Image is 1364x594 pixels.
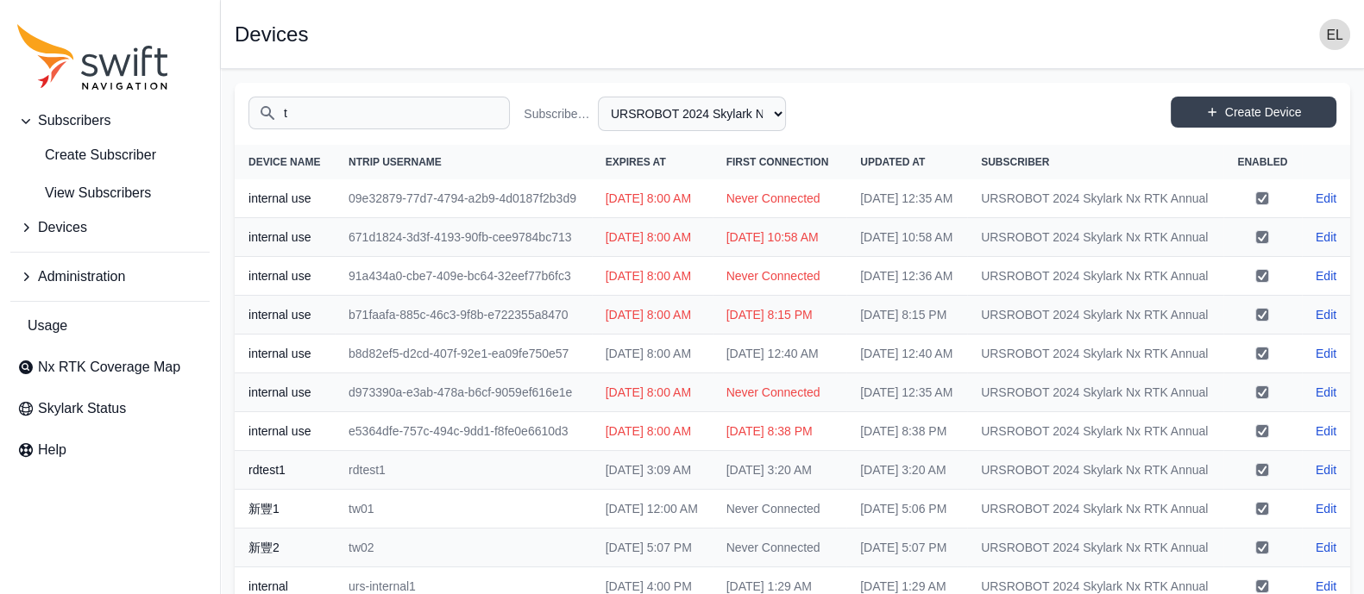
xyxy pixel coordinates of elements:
span: Devices [38,217,87,238]
td: [DATE] 8:00 AM [592,335,713,373]
td: URSROBOT 2024 Skylark Nx RTK Annual [967,451,1223,490]
td: Never Connected [713,528,847,567]
td: [DATE] 3:09 AM [592,451,713,490]
td: b8d82ef5-d2cd-407f-92e1-ea09fe750e57 [335,335,592,373]
td: [DATE] 8:15 PM [713,296,847,335]
td: [DATE] 8:15 PM [846,296,967,335]
td: [DATE] 12:00 AM [592,490,713,528]
a: Edit [1316,228,1336,246]
td: e5364dfe-757c-494c-9dd1-f8fe0e6610d3 [335,412,592,451]
td: 91a434a0-cbe7-409e-bc64-32eef77b6fc3 [335,257,592,296]
th: rdtest1 [235,451,335,490]
span: Expires At [606,156,666,168]
td: Never Connected [713,179,847,218]
td: tw02 [335,528,592,567]
a: Edit [1316,267,1336,284]
td: Never Connected [713,257,847,296]
span: Updated At [860,156,925,168]
td: [DATE] 12:40 AM [846,335,967,373]
th: internal use [235,335,335,373]
td: 671d1824-3d3f-4193-90fb-cee9784bc713 [335,218,592,257]
th: internal use [235,412,335,451]
th: internal use [235,296,335,335]
td: rdtest1 [335,451,592,490]
td: Never Connected [713,490,847,528]
td: tw01 [335,490,592,528]
td: URSROBOT 2024 Skylark Nx RTK Annual [967,528,1223,567]
th: 新豐1 [235,490,335,528]
a: Nx RTK Coverage Map [10,350,210,385]
td: [DATE] 12:36 AM [846,257,967,296]
td: [DATE] 3:20 AM [713,451,847,490]
a: Skylark Status [10,391,210,426]
td: [DATE] 12:35 AM [846,373,967,412]
td: URSROBOT 2024 Skylark Nx RTK Annual [967,218,1223,257]
a: Edit [1316,500,1336,517]
th: Enabled [1223,145,1302,179]
th: internal use [235,257,335,296]
th: 新豐2 [235,528,335,567]
span: Help [38,440,66,460]
th: NTRIP Username [335,145,592,179]
a: Edit [1316,539,1336,556]
a: Edit [1316,345,1336,362]
td: URSROBOT 2024 Skylark Nx RTK Annual [967,490,1223,528]
td: [DATE] 8:38 PM [846,412,967,451]
span: Skylark Status [38,398,126,419]
td: b71faafa-885c-46c3-9f8b-e722355a8470 [335,296,592,335]
td: [DATE] 8:00 AM [592,218,713,257]
a: Create Subscriber [10,138,210,172]
td: [DATE] 8:00 AM [592,373,713,412]
td: [DATE] 8:38 PM [713,412,847,451]
td: 09e32879-77d7-4794-a2b9-4d0187f2b3d9 [335,179,592,218]
a: Create Device [1171,97,1336,128]
a: Edit [1316,461,1336,478]
td: [DATE] 10:58 AM [713,218,847,257]
td: [DATE] 10:58 AM [846,218,967,257]
td: [DATE] 8:00 AM [592,257,713,296]
td: URSROBOT 2024 Skylark Nx RTK Annual [967,257,1223,296]
th: internal use [235,373,335,412]
th: internal use [235,218,335,257]
a: Edit [1316,422,1336,440]
a: Edit [1316,306,1336,323]
span: First Connection [726,156,829,168]
td: URSROBOT 2024 Skylark Nx RTK Annual [967,179,1223,218]
td: [DATE] 3:20 AM [846,451,967,490]
span: Subscribers [38,110,110,131]
span: Administration [38,266,125,287]
td: URSROBOT 2024 Skylark Nx RTK Annual [967,296,1223,335]
th: Device Name [235,145,335,179]
a: Edit [1316,384,1336,401]
span: View Subscribers [17,183,151,203]
td: [DATE] 5:07 PM [846,528,967,567]
a: Help [10,433,210,467]
span: Create Subscriber [17,145,156,166]
td: [DATE] 5:06 PM [846,490,967,528]
td: [DATE] 8:00 AM [592,179,713,218]
button: Devices [10,210,210,245]
a: Edit [1316,190,1336,207]
a: Usage [10,309,210,343]
td: [DATE] 8:00 AM [592,296,713,335]
th: Subscriber [967,145,1223,179]
h1: Devices [235,24,308,45]
span: Usage [28,316,67,336]
td: d973390a-e3ab-478a-b6cf-9059ef616e1e [335,373,592,412]
td: [DATE] 5:07 PM [592,528,713,567]
a: View Subscribers [10,176,210,210]
input: Search [248,97,510,129]
select: Subscriber [598,97,786,131]
td: [DATE] 8:00 AM [592,412,713,451]
button: Administration [10,259,210,294]
button: Subscribers [10,103,210,138]
label: Subscriber Name [524,105,591,122]
td: [DATE] 12:40 AM [713,335,847,373]
td: [DATE] 12:35 AM [846,179,967,218]
td: URSROBOT 2024 Skylark Nx RTK Annual [967,373,1223,412]
img: user photo [1319,19,1350,50]
td: URSROBOT 2024 Skylark Nx RTK Annual [967,335,1223,373]
td: Never Connected [713,373,847,412]
td: URSROBOT 2024 Skylark Nx RTK Annual [967,412,1223,451]
span: Nx RTK Coverage Map [38,357,180,378]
